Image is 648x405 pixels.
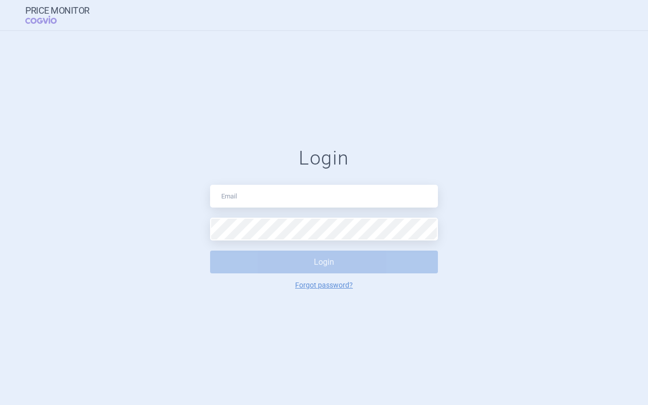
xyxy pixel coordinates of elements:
button: Login [210,251,438,273]
span: COGVIO [25,16,71,24]
a: Forgot password? [295,281,353,289]
h1: Login [210,147,438,170]
input: Email [210,185,438,208]
strong: Price Monitor [25,6,90,16]
a: Price MonitorCOGVIO [25,6,90,25]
